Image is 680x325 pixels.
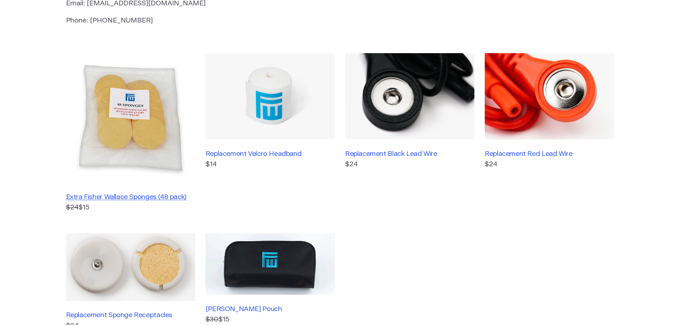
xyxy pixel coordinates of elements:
[485,150,614,158] h3: Replacement Red Lead Wire
[66,193,195,201] h3: Extra Fisher Wallace Sponges (48 pack)
[206,233,335,295] img: Fisher Wallace Pouch
[66,203,195,213] p: $15
[485,159,614,170] p: $24
[66,16,382,26] p: Phone: [PHONE_NUMBER]
[66,233,195,301] img: Replacement Sponge Receptacles
[66,204,79,211] s: $24
[66,53,195,213] a: Extra Fisher Wallace Sponges (48 pack) $24$15
[206,305,335,313] h3: [PERSON_NAME] Pouch
[206,316,218,323] s: $30
[485,53,614,139] img: Replacement Red Lead Wire
[345,53,474,213] a: Replacement Black Lead Wire$24
[345,53,474,139] img: Replacement Black Lead Wire
[206,150,335,158] h3: Replacement Velcro Headband
[206,53,335,213] a: Replacement Velcro Headband$14
[485,53,614,213] a: Replacement Red Lead Wire$24
[206,315,335,325] p: $15
[206,159,335,170] p: $14
[206,53,335,139] img: Replacement Velcro Headband
[66,53,195,182] img: Extra Fisher Wallace Sponges (48 pack)
[345,150,474,158] h3: Replacement Black Lead Wire
[345,159,474,170] p: $24
[66,311,195,319] h3: Replacement Sponge Receptacles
